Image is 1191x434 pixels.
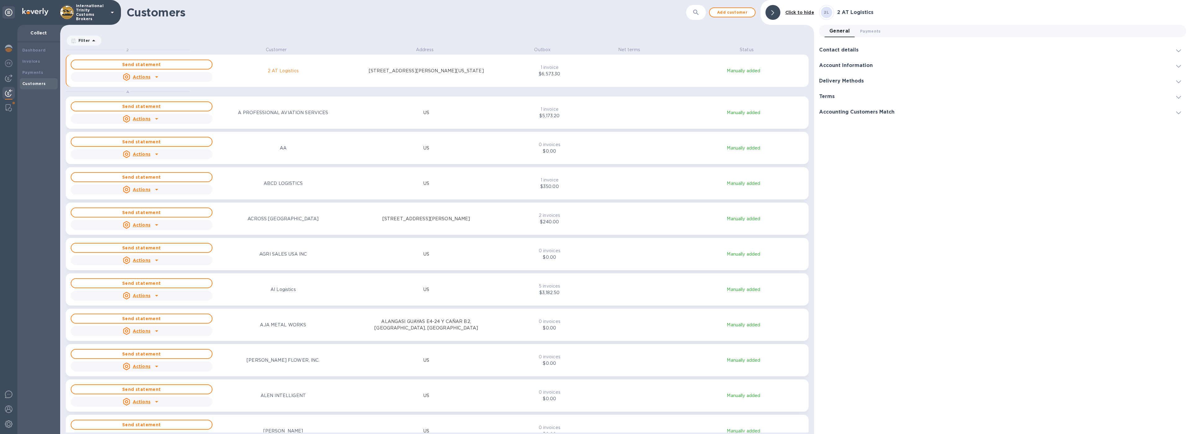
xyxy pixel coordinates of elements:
[238,110,328,116] p: A PROFESSIONAL AVIATION SERVICES
[520,318,579,325] p: 0 invoices
[133,364,150,369] u: Actions
[66,167,809,199] button: Send statementActionsABCD LOGISTICSUS1 invoice$350.00Manually added
[423,286,429,293] p: US
[819,47,859,53] h3: Contact details
[382,216,470,222] p: [STREET_ADDRESS][PERSON_NAME]
[520,354,579,360] p: 0 invoices
[76,386,207,393] span: Send statement
[71,243,212,253] button: Send statement
[133,399,150,404] u: Actions
[369,68,484,74] p: [STREET_ADDRESS][PERSON_NAME][US_STATE]
[71,349,212,359] button: Send statement
[126,47,129,52] span: 2
[715,9,750,16] span: Add customer
[66,96,809,129] button: Send statementActionsA PROFESSIONAL AVIATION SERVICESUS1 invoice$5,173.20Manually added
[76,280,207,287] span: Send statement
[685,47,809,53] p: Status
[66,238,809,270] button: Send statementActionsAGRI SALES USA INCUS0 invoices$0.00Manually added
[520,177,579,183] p: 1 invoice
[66,344,809,376] button: Send statementActions[PERSON_NAME] FLOWER, INC.US0 invoices$0.00Manually added
[682,286,805,293] p: Manually added
[22,8,48,16] img: Logo
[520,183,579,190] p: $350.00
[71,137,212,147] button: Send statement
[133,222,150,227] u: Actions
[66,379,809,412] button: Send statementActionsALEN INTELLIGENTUS0 invoices$0.00Manually added
[76,173,207,181] span: Send statement
[66,203,809,235] button: Send statementActionsACROSS [GEOGRAPHIC_DATA][STREET_ADDRESS][PERSON_NAME]2 invoices$240.00Manual...
[709,7,756,17] button: Add customer
[682,216,805,222] p: Manually added
[261,392,306,399] p: ALEN INTELLIGENT
[520,396,579,402] p: $0.00
[76,103,207,110] span: Send statement
[76,350,207,358] span: Send statement
[598,47,660,53] p: Net terms
[270,286,296,293] p: AI Logistics
[355,318,497,331] p: ALANGASI GUAYAS E4-24 Y CAÑAR B2, [GEOGRAPHIC_DATA], [GEOGRAPHIC_DATA]
[71,384,212,394] button: Send statement
[66,273,809,306] button: Send statementActionsAI LogisticsUS5 invoices$3,182.50Manually added
[22,70,43,75] b: Payments
[76,421,207,428] span: Send statement
[71,278,212,288] button: Send statement
[71,101,212,111] button: Send statement
[819,109,894,115] h3: Accounting Customers Match
[520,219,579,225] p: $240.00
[682,392,805,399] p: Manually added
[248,216,319,222] p: ACROSS [GEOGRAPHIC_DATA]
[76,209,207,216] span: Send statement
[520,424,579,431] p: 0 invoices
[682,180,805,187] p: Manually added
[682,110,805,116] p: Manually added
[819,78,864,84] h3: Delivery Methods
[423,251,429,257] p: US
[860,28,881,34] span: Payments
[682,251,805,257] p: Manually added
[260,322,306,328] p: AJA METAL WORKS
[520,113,579,119] p: $5,173.20
[133,74,150,79] u: Actions
[76,315,207,322] span: Send statement
[66,132,809,164] button: Send statementActionsAAUS0 invoices$0.00Manually added
[520,148,579,154] p: $0.00
[682,145,805,151] p: Manually added
[824,10,829,15] b: 2L
[520,71,579,77] p: $6,573.30
[682,322,805,328] p: Manually added
[76,61,207,68] span: Send statement
[2,6,15,19] div: Unpin categories
[133,116,150,121] u: Actions
[520,106,579,113] p: 1 invoice
[268,68,299,74] p: 2 AT Logistics
[66,47,814,432] div: grid
[520,325,579,331] p: $0.00
[520,389,579,396] p: 0 invoices
[22,81,46,86] b: Customers
[76,138,207,145] span: Send statement
[71,208,212,217] button: Send statement
[71,314,212,324] button: Send statement
[520,141,579,148] p: 0 invoices
[76,244,207,252] span: Send statement
[520,248,579,254] p: 0 invoices
[66,309,809,341] button: Send statementActionsAJA METAL WORKSALANGASI GUAYAS E4-24 Y CAÑAR B2, [GEOGRAPHIC_DATA], [GEOGRAP...
[133,187,150,192] u: Actions
[214,47,338,53] p: Customer
[133,293,150,298] u: Actions
[71,172,212,182] button: Send statement
[819,63,873,69] h3: Account Information
[133,258,150,263] u: Actions
[423,392,429,399] p: US
[133,152,150,157] u: Actions
[520,360,579,367] p: $0.00
[127,6,590,19] h1: Customers
[520,212,579,219] p: 2 invoices
[264,180,303,187] p: ABCD LOGISTICS
[363,47,487,53] p: Address
[837,10,1186,16] h3: 2 AT Logistics
[22,59,40,64] b: Invoices
[66,55,809,87] button: Send statementActions2 AT Logistics[STREET_ADDRESS][PERSON_NAME][US_STATE]1 invoice$6,573.30Manua...
[22,48,46,52] b: Dashboard
[423,357,429,364] p: US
